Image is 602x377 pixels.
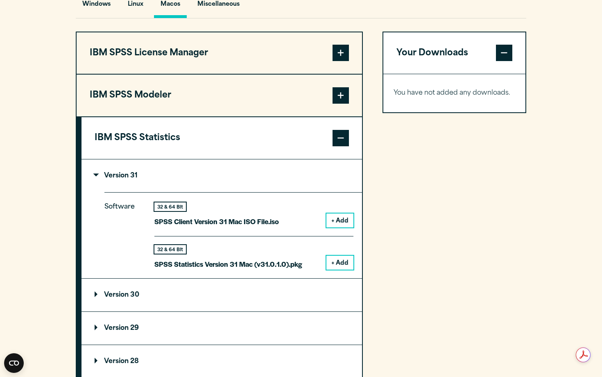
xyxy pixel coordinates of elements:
[383,32,525,74] button: Your Downloads
[95,292,139,298] p: Version 30
[154,245,186,254] div: 32 & 64 Bit
[326,256,353,270] button: + Add
[154,216,279,227] p: SPSS Client Version 31 Mac ISO File.iso
[394,87,515,99] p: You have not added any downloads.
[4,353,24,373] button: Open CMP widget
[77,32,362,74] button: IBM SPSS License Manager
[81,159,362,192] summary: Version 31
[81,312,362,345] summary: Version 29
[77,75,362,116] button: IBM SPSS Modeler
[383,74,525,112] div: Your Downloads
[81,117,362,159] button: IBM SPSS Statistics
[95,358,139,365] p: Version 28
[104,201,141,263] p: Software
[154,258,302,270] p: SPSS Statistics Version 31 Mac (v31.0.1.0).pkg
[326,213,353,227] button: + Add
[95,173,138,179] p: Version 31
[95,325,139,332] p: Version 29
[154,202,186,211] div: 32 & 64 Bit
[81,279,362,311] summary: Version 30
